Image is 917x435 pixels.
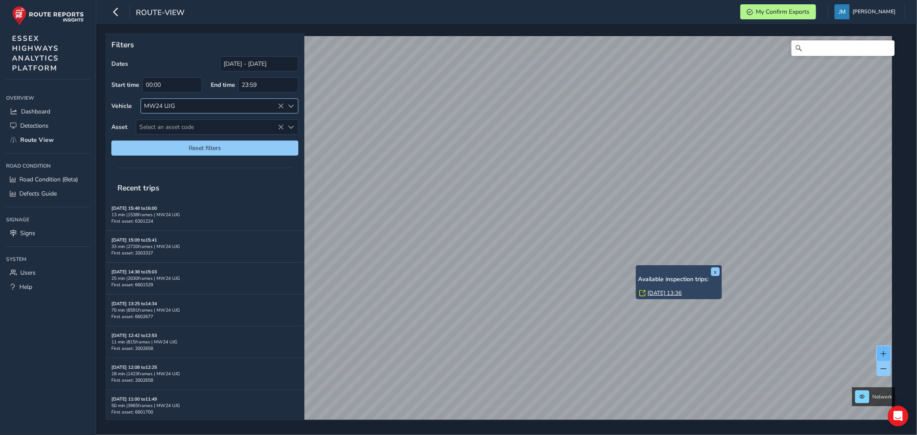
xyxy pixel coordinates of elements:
span: [PERSON_NAME] [853,4,896,19]
span: Help [19,283,32,291]
div: 33 min | 2720 frames | MW24 UJG [111,243,298,250]
a: Defects Guide [6,187,90,201]
span: Reset filters [118,144,292,152]
label: Dates [111,60,128,68]
span: First asset: 2002658 [111,345,153,352]
span: First asset: 6301224 [111,218,153,224]
div: 50 min | 3965 frames | MW24 UJG [111,402,298,409]
button: x [711,267,720,276]
span: Detections [20,122,49,130]
span: Dashboard [21,107,50,116]
label: End time [211,81,235,89]
div: Signage [6,213,90,226]
a: Signs [6,226,90,240]
strong: [DATE] 11:00 to 11:49 [111,396,157,402]
img: diamond-layout [834,4,850,19]
a: Road Condition (Beta) [6,172,90,187]
span: Select an asset code [136,120,284,134]
strong: [DATE] 14:38 to 15:03 [111,269,157,275]
span: Network [872,393,892,400]
strong: [DATE] 15:09 to 15:41 [111,237,157,243]
span: Defects Guide [19,190,57,198]
div: Select an asset code [284,120,298,134]
span: My Confirm Exports [756,8,810,16]
span: First asset: 2002658 [111,377,153,383]
strong: [DATE] 13:25 to 14:34 [111,300,157,307]
div: System [6,253,90,266]
a: Users [6,266,90,280]
strong: [DATE] 12:08 to 12:25 [111,364,157,371]
div: 25 min | 2030 frames | MW24 UJG [111,275,298,282]
span: First asset: 2003327 [111,250,153,256]
div: 18 min | 1423 frames | MW24 UJG [111,371,298,377]
div: Open Intercom Messenger [888,406,908,426]
div: 13 min | 1538 frames | MW24 UJG [111,211,298,218]
a: Detections [6,119,90,133]
a: Help [6,280,90,294]
input: Search [791,40,895,56]
div: 70 min | 6591 frames | MW24 UJG [111,307,298,313]
button: [PERSON_NAME] [834,4,899,19]
span: Signs [20,229,35,237]
img: rr logo [12,6,84,25]
a: Dashboard [6,104,90,119]
a: [DATE] 13:36 [647,289,682,297]
button: Reset filters [111,141,298,156]
span: First asset: 6601529 [111,282,153,288]
div: Road Condition [6,159,90,172]
span: ESSEX HIGHWAYS ANALYTICS PLATFORM [12,34,59,73]
label: Start time [111,81,139,89]
canvas: Map [108,36,892,430]
div: Overview [6,92,90,104]
div: 11 min | 815 frames | MW24 UJG [111,339,298,345]
span: Recent trips [111,177,166,199]
span: Users [20,269,36,277]
span: Route View [20,136,54,144]
strong: [DATE] 12:42 to 12:53 [111,332,157,339]
span: Road Condition (Beta) [19,175,78,184]
p: Filters [111,39,298,50]
div: MW24 UJG [141,99,284,113]
label: Vehicle [111,102,132,110]
a: Route View [6,133,90,147]
span: First asset: 6601700 [111,409,153,415]
button: My Confirm Exports [740,4,816,19]
span: First asset: 6602677 [111,313,153,320]
h6: Available inspection trips: [638,276,720,283]
span: route-view [136,7,184,19]
strong: [DATE] 15:48 to 16:00 [111,205,157,211]
label: Asset [111,123,127,131]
